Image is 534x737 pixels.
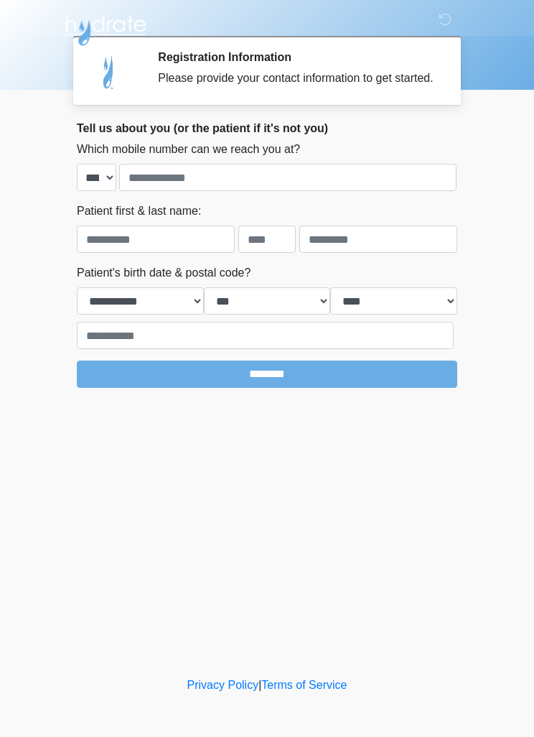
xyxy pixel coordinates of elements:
label: Patient first & last name: [77,203,201,220]
a: | [258,679,261,691]
img: Agent Avatar [88,50,131,93]
div: Please provide your contact information to get started. [158,70,436,87]
img: Hydrate IV Bar - Scottsdale Logo [62,11,149,47]
label: Patient's birth date & postal code? [77,264,250,282]
a: Privacy Policy [187,679,259,691]
label: Which mobile number can we reach you at? [77,141,300,158]
h2: Tell us about you (or the patient if it's not you) [77,121,457,135]
a: Terms of Service [261,679,347,691]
